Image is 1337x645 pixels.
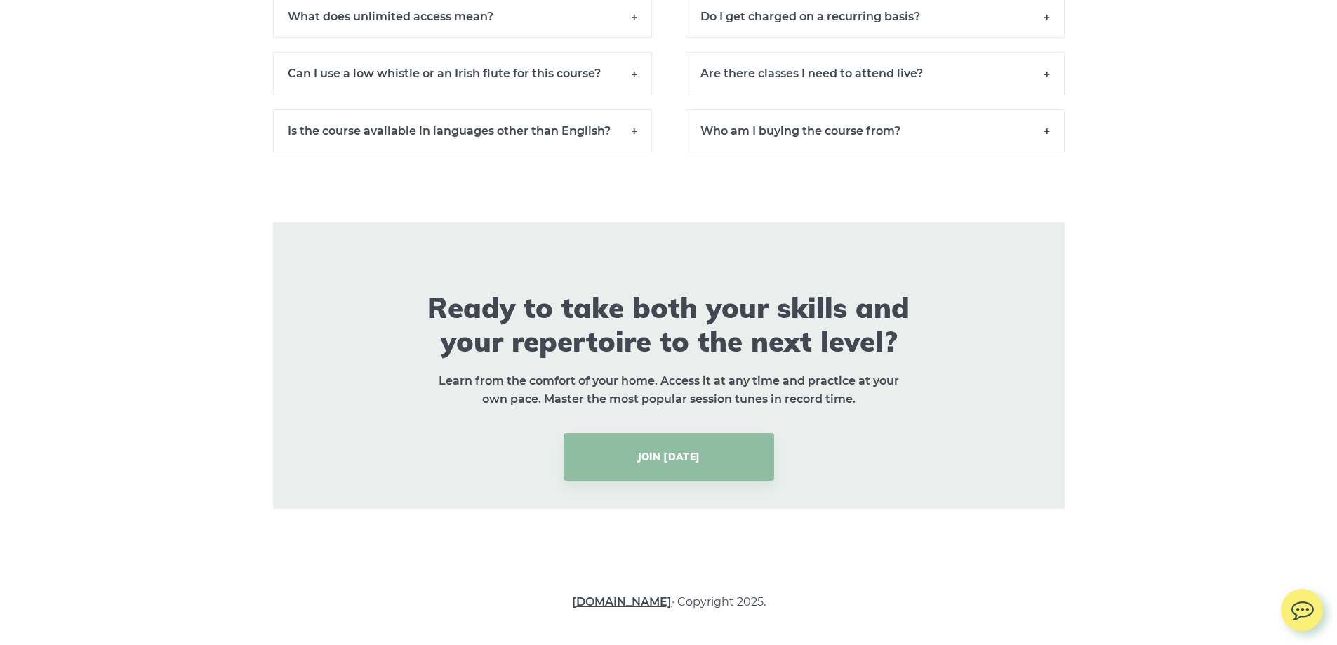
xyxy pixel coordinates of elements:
h6: Are there classes I need to attend live? [686,52,1065,95]
h6: Is the course available in languages other than English? [273,109,652,152]
img: chat.svg [1281,589,1323,625]
a: [DOMAIN_NAME] [572,595,672,609]
a: JOIN [DATE] [564,433,774,481]
h2: Ready to take both your skills and your repertoire to the next level? [413,291,925,358]
h6: Can I use a low whistle or an Irish flute for this course? [273,52,652,95]
strong: Learn from the comfort of your home. Access it at any time and practice at your own pace. Master ... [439,374,899,406]
h6: Who am I buying the course from? [686,109,1065,152]
p: · Copyright 2025. [434,593,904,611]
